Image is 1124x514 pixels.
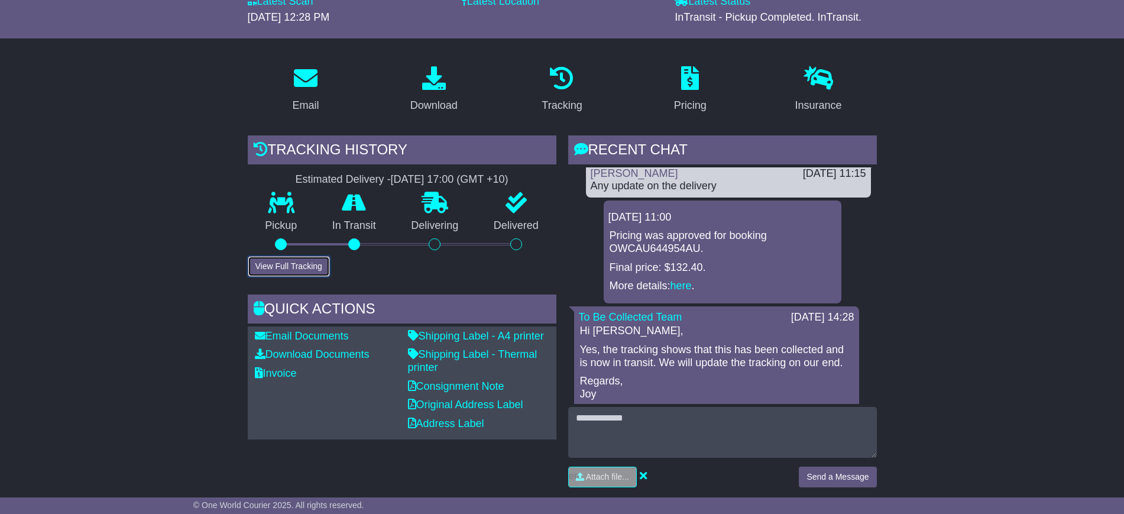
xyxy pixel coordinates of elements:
span: © One World Courier 2025. All rights reserved. [193,500,364,510]
a: here [670,280,692,292]
a: Insurance [788,62,850,118]
p: In Transit [315,219,394,232]
a: Tracking [534,62,589,118]
a: Download [403,62,465,118]
div: Insurance [795,98,842,114]
span: InTransit - Pickup Completed. InTransit. [675,11,861,23]
a: Address Label [408,418,484,429]
p: Yes, the tracking shows that this has been collected and is now in transit. We will update the tr... [580,344,853,369]
div: Any update on the delivery [591,180,866,193]
span: [DATE] 12:28 PM [248,11,330,23]
a: Consignment Note [408,380,504,392]
a: Pricing [666,62,714,118]
div: Download [410,98,458,114]
a: Email [284,62,326,118]
div: [DATE] 11:00 [608,211,837,224]
a: Download Documents [255,348,370,360]
a: Email Documents [255,330,349,342]
div: [DATE] 17:00 (GMT +10) [391,173,508,186]
p: Pickup [248,219,315,232]
div: Pricing [674,98,707,114]
p: Delivering [394,219,477,232]
p: More details: . [610,280,835,293]
a: Shipping Label - A4 printer [408,330,544,342]
p: Regards, Joy [580,375,853,400]
div: Quick Actions [248,295,556,326]
button: Send a Message [799,467,876,487]
div: Email [292,98,319,114]
div: [DATE] 14:28 [791,311,854,324]
div: Estimated Delivery - [248,173,556,186]
a: Shipping Label - Thermal printer [408,348,537,373]
p: Pricing was approved for booking OWCAU644954AU. [610,229,835,255]
a: Invoice [255,367,297,379]
p: Hi [PERSON_NAME], [580,325,853,338]
div: RECENT CHAT [568,135,877,167]
p: Final price: $132.40. [610,261,835,274]
button: View Full Tracking [248,256,330,277]
p: Delivered [476,219,556,232]
a: [PERSON_NAME] [591,167,678,179]
a: To Be Collected Team [579,311,682,323]
a: Original Address Label [408,399,523,410]
div: Tracking history [248,135,556,167]
div: Tracking [542,98,582,114]
div: [DATE] 11:15 [803,167,866,180]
